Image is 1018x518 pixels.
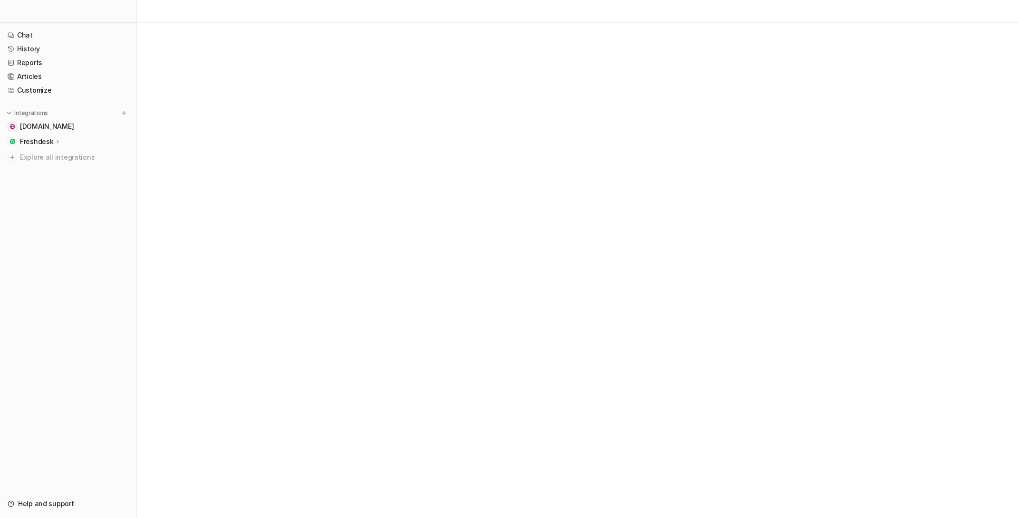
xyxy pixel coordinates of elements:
span: [DOMAIN_NAME] [20,122,74,131]
span: Explore all integrations [20,150,129,165]
img: explore all integrations [8,153,17,162]
a: Explore all integrations [4,151,133,164]
p: Freshdesk [20,137,53,146]
a: handbuch.disponic.de[DOMAIN_NAME] [4,120,133,133]
a: Chat [4,29,133,42]
p: Integrations [14,109,48,117]
a: History [4,42,133,56]
a: Reports [4,56,133,69]
img: menu_add.svg [121,110,127,116]
img: handbuch.disponic.de [10,124,15,129]
a: Articles [4,70,133,83]
img: expand menu [6,110,12,116]
a: Help and support [4,497,133,510]
img: Freshdesk [10,139,15,144]
a: Customize [4,84,133,97]
button: Integrations [4,108,51,118]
